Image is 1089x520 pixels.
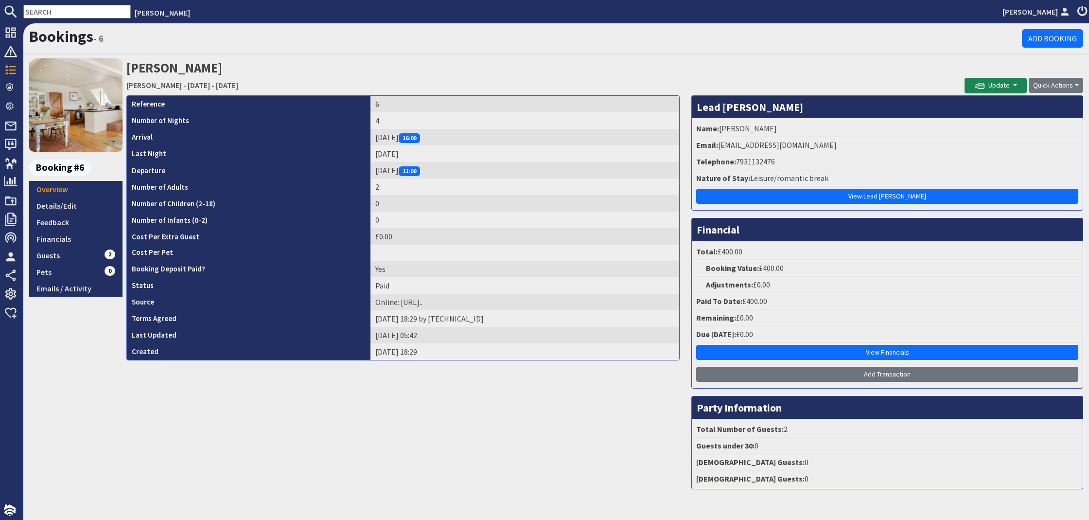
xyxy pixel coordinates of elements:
span: Booking #6 [29,160,90,176]
li: 0 [694,471,1080,486]
a: [PERSON_NAME] [126,80,182,90]
th: Cost Per Extra Guest [127,228,370,245]
td: 0 [370,195,679,212]
th: Number of Infants (0-2) [127,212,370,228]
span: - [183,80,186,90]
strong: Name: [696,124,719,133]
h3: Lead [PERSON_NAME] [692,96,1083,118]
strong: Adjustments: [706,280,753,289]
a: Feedback [29,214,123,231]
th: Last Updated [127,327,370,343]
li: £0.00 [694,326,1080,343]
button: Update [965,78,1027,93]
h3: Financial [692,218,1083,241]
strong: Total Number of Guests: [696,424,784,434]
td: Online: https://www.independentcottages.co.uk/ [370,294,679,310]
a: Bookings [29,27,93,46]
a: Emails / Activity [29,280,123,297]
a: Pets0 [29,264,123,280]
strong: Booking Value: [706,263,759,273]
a: Add Transaction [696,367,1078,382]
th: Created [127,343,370,360]
a: View Lead [PERSON_NAME] [696,189,1078,204]
h3: Party Information [692,396,1083,419]
li: 0 [694,454,1080,471]
th: Reference [127,96,370,112]
th: Departure [127,162,370,179]
li: 0 [694,438,1080,454]
td: [DATE] 18:29 by [TECHNICAL_ID] [370,310,679,327]
span: 11:00 [399,166,420,176]
td: [DATE] 18:29 [370,343,679,360]
li: [PERSON_NAME] [694,121,1080,137]
th: Number of Adults [127,179,370,195]
a: Financials [29,231,123,247]
li: £0.00 [694,310,1080,326]
a: Guests2 [29,247,123,264]
span: Update [975,81,1010,90]
th: Arrival [127,129,370,145]
a: Overview [29,181,123,197]
td: £0.00 [370,228,679,245]
img: staytech_i_w-64f4e8e9ee0a9c174fd5317b4b171b261742d2d393467e5bdba4413f4f884c10.svg [4,504,16,516]
span: 16:00 [399,133,420,143]
td: Yes [370,261,679,277]
a: View Financials [696,345,1078,360]
li: 2 [694,421,1080,438]
li: £400.00 [694,260,1080,277]
li: £400.00 [694,293,1080,310]
span: 0 [105,266,115,276]
strong: Email: [696,140,718,150]
strong: Guests under 30: [696,441,755,450]
strong: Nature of Stay: [696,173,750,183]
li: [EMAIL_ADDRESS][DOMAIN_NAME] [694,137,1080,154]
input: SEARCH [23,5,131,18]
small: - 6 [93,33,104,44]
th: Number of Children (2-18) [127,195,370,212]
button: Quick Actions [1029,78,1083,93]
td: [DATE] [370,162,679,179]
strong: Telephone: [696,157,736,166]
h2: [PERSON_NAME] [126,58,965,93]
li: 7931132476 [694,154,1080,170]
strong: [DEMOGRAPHIC_DATA] Guests: [696,474,805,484]
strong: [DEMOGRAPHIC_DATA] Guests: [696,457,805,467]
td: 2 [370,179,679,195]
th: Last Night [127,145,370,162]
img: Hectors Loft's icon [29,58,123,152]
li: £0.00 [694,277,1080,293]
td: Paid [370,277,679,294]
a: [PERSON_NAME] [1002,6,1071,18]
a: Add Booking [1022,29,1083,48]
th: Terms Agreed [127,310,370,327]
td: [DATE] [370,129,679,145]
li: Leisure/romantic break [694,170,1080,187]
th: Number of Nights [127,112,370,129]
span: 2 [105,250,115,259]
a: Booking #6 [29,160,119,176]
li: £400.00 [694,244,1080,260]
th: Booking Deposit Paid? [127,261,370,277]
a: [PERSON_NAME] [135,8,190,18]
strong: Due [DATE]: [696,329,736,339]
td: 0 [370,212,679,228]
th: Cost Per Pet [127,245,370,261]
td: 6 [370,96,679,112]
strong: Remaining: [696,313,736,323]
td: [DATE] [370,145,679,162]
strong: Total: [696,247,718,256]
th: Source [127,294,370,310]
strong: Paid To Date: [696,296,742,306]
td: [DATE] 05:42 [370,327,679,343]
td: 4 [370,112,679,129]
th: Status [127,277,370,294]
a: [DATE] - [DATE] [188,80,238,90]
a: Details/Edit [29,197,123,214]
